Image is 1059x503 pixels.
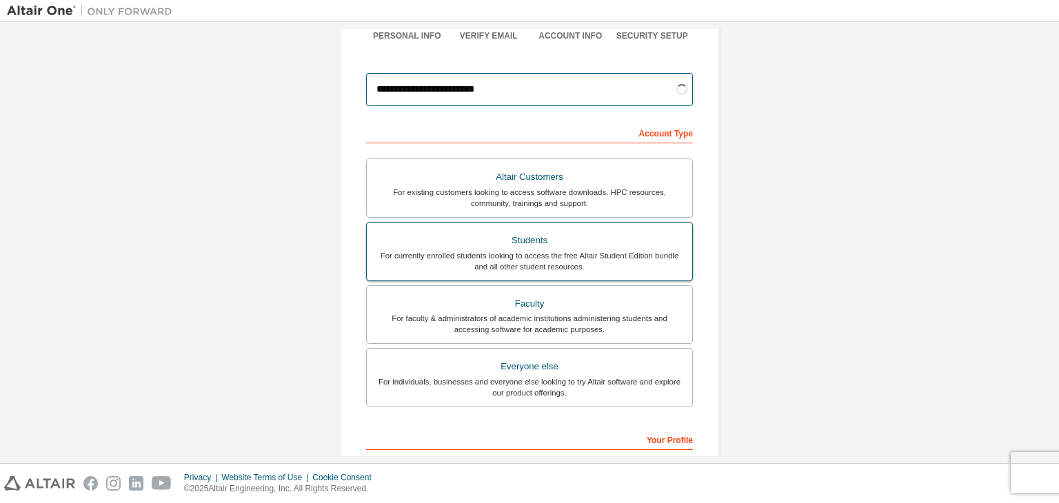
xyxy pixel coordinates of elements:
[366,121,693,143] div: Account Type
[375,376,684,398] div: For individuals, businesses and everyone else looking to try Altair software and explore our prod...
[129,476,143,491] img: linkedin.svg
[375,167,684,187] div: Altair Customers
[83,476,98,491] img: facebook.svg
[612,30,694,41] div: Security Setup
[366,30,448,41] div: Personal Info
[184,483,380,495] p: © 2025 Altair Engineering, Inc. All Rights Reserved.
[366,428,693,450] div: Your Profile
[375,231,684,250] div: Students
[221,472,312,483] div: Website Terms of Use
[152,476,172,491] img: youtube.svg
[312,472,379,483] div: Cookie Consent
[375,357,684,376] div: Everyone else
[375,250,684,272] div: For currently enrolled students looking to access the free Altair Student Edition bundle and all ...
[375,294,684,314] div: Faculty
[448,30,530,41] div: Verify Email
[375,187,684,209] div: For existing customers looking to access software downloads, HPC resources, community, trainings ...
[184,472,221,483] div: Privacy
[529,30,612,41] div: Account Info
[106,476,121,491] img: instagram.svg
[7,4,179,18] img: Altair One
[4,476,75,491] img: altair_logo.svg
[375,313,684,335] div: For faculty & administrators of academic institutions administering students and accessing softwa...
